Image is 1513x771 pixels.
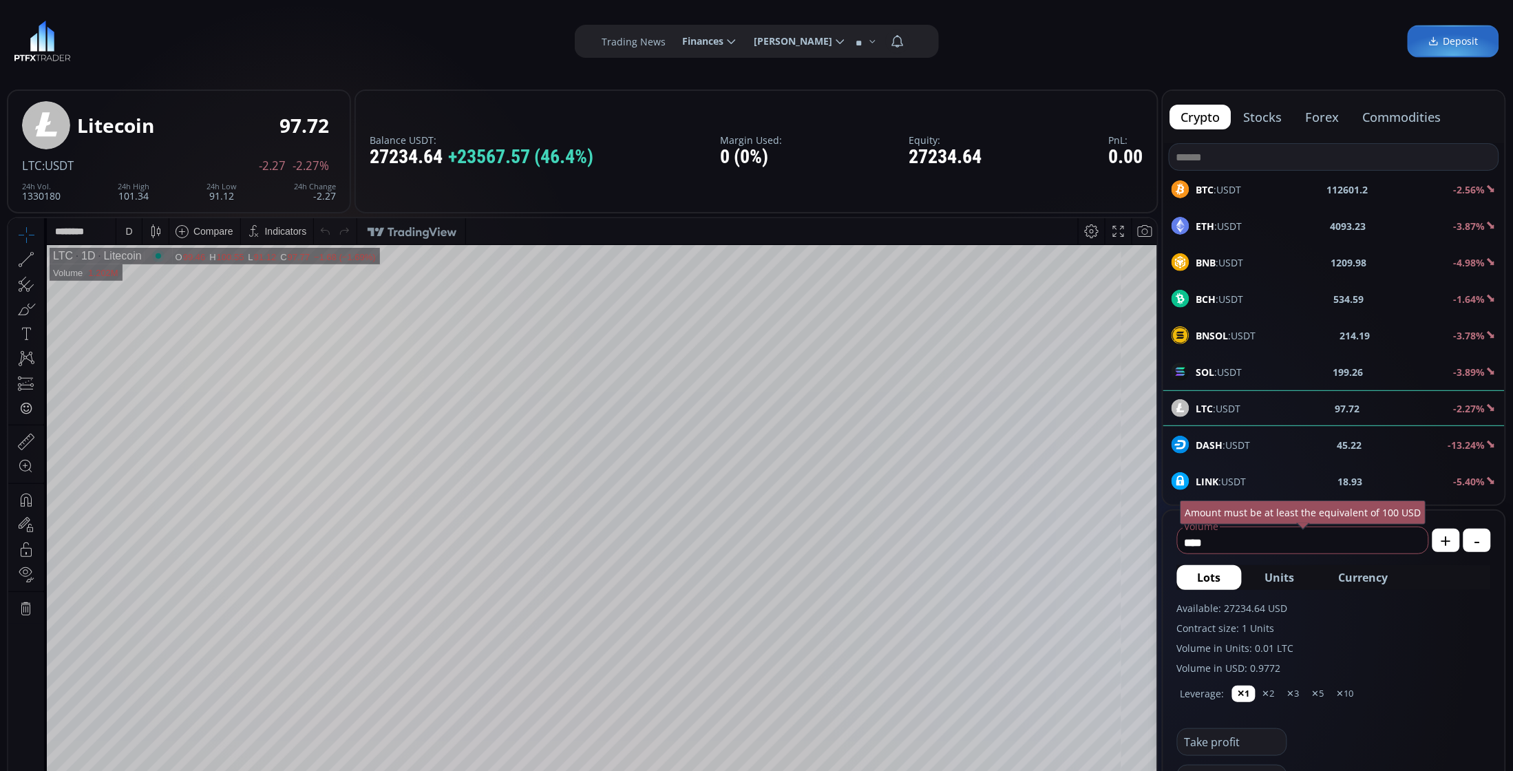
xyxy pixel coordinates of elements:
b: BTC [1196,183,1214,196]
div: 5d [136,604,147,615]
b: -4.98% [1454,256,1485,269]
div: Litecoin [77,115,154,136]
img: LOGO [14,21,71,62]
label: Volume in USD: 0.9772 [1177,661,1491,675]
b: 534.59 [1334,292,1364,306]
div: 1D [65,32,87,44]
b: 1209.98 [1331,255,1367,270]
button: Lots [1177,565,1242,590]
a: Deposit [1408,25,1499,58]
b: BNSOL [1196,329,1229,342]
div: 100.55 [209,34,236,44]
label: PnL: [1109,135,1143,145]
b: 4093.23 [1331,219,1366,233]
div: 24h Low [207,182,237,191]
b: ETH [1196,220,1215,233]
b: 112601.2 [1327,182,1368,197]
div: 1330180 [22,182,61,201]
div: Compare [185,8,225,19]
div: 99.46 [175,34,198,44]
div: Indicators [257,8,299,19]
div: Go to [184,596,207,622]
button: ✕1 [1232,686,1256,702]
span: Units [1265,569,1295,586]
div: 91.12 [246,34,268,44]
label: Available: 27234.64 USD [1177,601,1491,615]
span: Finances [673,28,724,55]
button: crypto [1170,105,1231,129]
span: :USDT [1196,328,1256,343]
div: -2.27 [294,182,336,201]
span: :USDT [1196,219,1242,233]
div:  [12,184,23,197]
div: 24h Change [294,182,336,191]
div: 27234.64 [909,147,982,168]
div: 97.72 [279,115,329,136]
button: commodities [1352,105,1452,129]
button: ✕3 [1282,686,1305,702]
span: 20:17:09 (UTC) [993,604,1059,615]
span: :USDT [1196,292,1244,306]
span: Lots [1198,569,1221,586]
b: SOL [1196,366,1215,379]
span: :USDT [1196,182,1242,197]
button: Currency [1318,565,1409,590]
div: Litecoin [87,32,134,44]
b: -1.64% [1454,293,1485,306]
span: [PERSON_NAME] [745,28,833,55]
b: 18.93 [1338,474,1363,489]
label: Balance USDT: [370,135,593,145]
div: 0 (0%) [720,147,782,168]
label: Volume in Units: 0.01 LTC [1177,641,1491,655]
button: stocks [1233,105,1293,129]
span: :USDT [1196,474,1247,489]
span: LTC [22,158,42,173]
div: D [117,8,124,19]
button: 20:17:09 (UTC) [988,596,1064,622]
div: Hide Drawings Toolbar [32,564,38,582]
span: -2.27 [259,160,286,172]
b: BNB [1196,256,1216,269]
span: :USDT [1196,365,1242,379]
div: 24h Vol. [22,182,61,191]
div: 27234.64 [370,147,593,168]
div: 3m [89,604,103,615]
span: +23567.57 (46.4%) [448,147,593,168]
div: 101.34 [118,182,149,201]
div: Toggle Percentage [1077,596,1097,622]
span: -2.27% [293,160,329,172]
div: Toggle Log Scale [1097,596,1119,622]
div: −1.68 (−1.69%) [306,34,368,44]
b: DASH [1196,439,1223,452]
div: 0.00 [1109,147,1143,168]
div: Toggle Auto Scale [1119,596,1147,622]
button: - [1463,529,1491,552]
div: auto [1124,604,1143,615]
div: LTC [45,32,65,44]
b: -2.56% [1454,183,1485,196]
b: LINK [1196,475,1219,488]
b: BCH [1196,293,1216,306]
div: 1m [112,604,125,615]
div: 1.202M [80,50,109,60]
b: 199.26 [1333,365,1364,379]
span: Deposit [1428,34,1479,49]
div: 1d [156,604,167,615]
div: L [240,34,245,44]
span: :USDT [1196,438,1251,452]
span: :USDT [1196,255,1244,270]
label: Trading News [602,34,666,49]
b: -3.78% [1454,329,1485,342]
label: Margin Used: [720,135,782,145]
div: Amount must be at least the equivalent of 100 USD [1181,500,1426,525]
b: 214.19 [1340,328,1371,343]
label: Equity: [909,135,982,145]
div: C [272,34,279,44]
button: Units [1245,565,1315,590]
span: Currency [1339,569,1388,586]
b: -13.24% [1448,439,1485,452]
span: :USDT [42,158,74,173]
div: Market open [144,32,156,44]
div: O [167,34,175,44]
